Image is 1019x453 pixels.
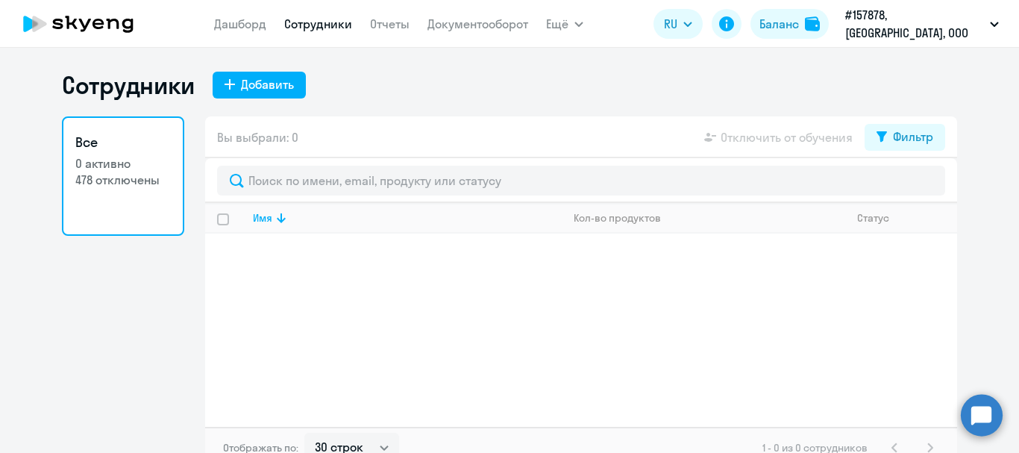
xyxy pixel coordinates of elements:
div: Фильтр [893,128,933,146]
p: 0 активно [75,155,171,172]
div: Имя [253,211,561,225]
h1: Сотрудники [62,70,195,100]
div: Баланс [759,15,799,33]
span: Ещё [546,15,568,33]
div: Кол-во продуктов [574,211,844,225]
a: Все0 активно478 отключены [62,116,184,236]
span: RU [664,15,677,33]
button: Балансbalance [750,9,829,39]
a: Документооборот [427,16,528,31]
a: Дашборд [214,16,266,31]
div: Кол-во продуктов [574,211,661,225]
h3: Все [75,133,171,152]
button: Добавить [213,72,306,99]
button: Ещё [546,9,583,39]
p: #157878, [GEOGRAPHIC_DATA], ООО [845,6,984,42]
p: 478 отключены [75,172,171,188]
div: Статус [857,211,889,225]
button: #157878, [GEOGRAPHIC_DATA], ООО [838,6,1006,42]
button: Фильтр [865,124,945,151]
a: Отчеты [370,16,410,31]
div: Статус [857,211,956,225]
div: Имя [253,211,272,225]
span: Вы выбрали: 0 [217,128,298,146]
div: Добавить [241,75,294,93]
button: RU [653,9,703,39]
a: Сотрудники [284,16,352,31]
img: balance [805,16,820,31]
input: Поиск по имени, email, продукту или статусу [217,166,945,196]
